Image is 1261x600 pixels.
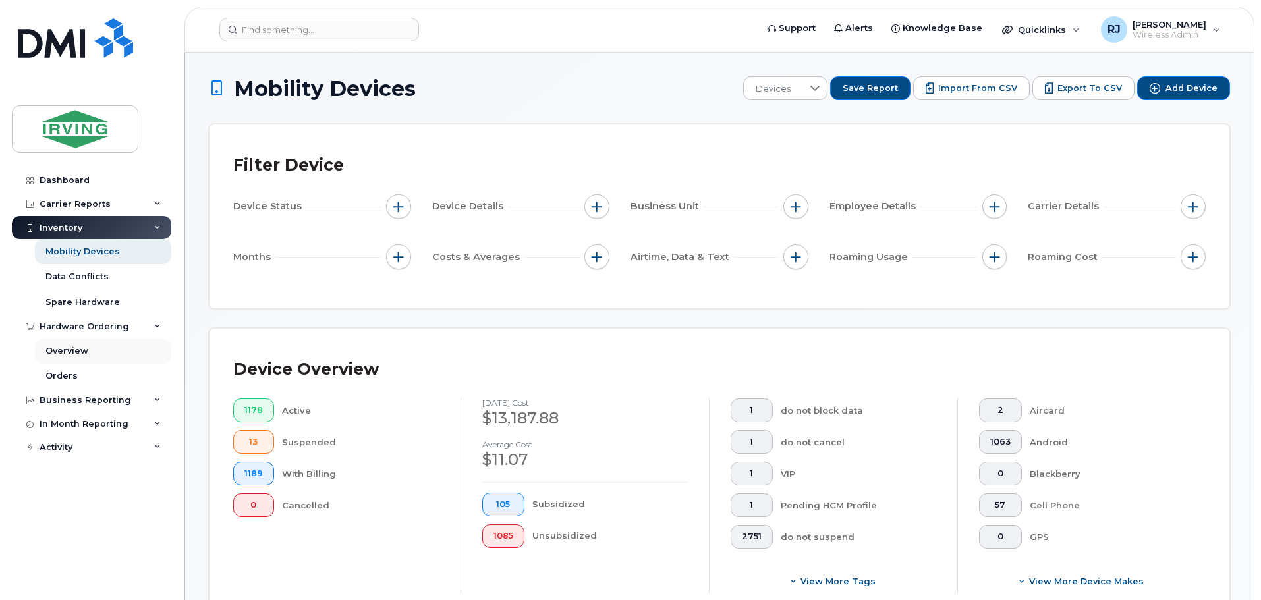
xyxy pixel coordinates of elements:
[244,500,263,510] span: 0
[282,493,440,517] div: Cancelled
[244,405,263,416] span: 1178
[913,76,1030,100] button: Import from CSV
[731,462,773,485] button: 1
[432,250,524,264] span: Costs & Averages
[1057,82,1122,94] span: Export to CSV
[742,405,762,416] span: 1
[781,525,937,549] div: do not suspend
[532,524,688,548] div: Unsubsidized
[282,430,440,454] div: Suspended
[979,570,1185,593] button: View More Device Makes
[781,493,937,517] div: Pending HCM Profile
[493,531,513,541] span: 1085
[482,407,688,429] div: $13,187.88
[282,398,440,422] div: Active
[742,500,762,510] span: 1
[482,493,524,516] button: 105
[233,430,274,454] button: 13
[482,440,688,449] h4: Average cost
[1030,398,1185,422] div: Aircard
[233,148,344,182] div: Filter Device
[1028,250,1102,264] span: Roaming Cost
[1032,76,1135,100] button: Export to CSV
[979,493,1022,517] button: 57
[731,493,773,517] button: 1
[979,398,1022,422] button: 2
[1030,493,1185,517] div: Cell Phone
[731,430,773,454] button: 1
[244,468,263,479] span: 1189
[233,250,275,264] span: Months
[482,449,688,471] div: $11.07
[979,525,1022,549] button: 0
[800,575,876,587] span: View more tags
[979,430,1022,454] button: 1063
[938,82,1017,94] span: Import from CSV
[630,200,703,213] span: Business Unit
[233,493,274,517] button: 0
[990,532,1011,542] span: 0
[829,200,920,213] span: Employee Details
[482,524,524,548] button: 1085
[829,250,912,264] span: Roaming Usage
[1137,76,1230,100] button: Add Device
[742,437,762,447] span: 1
[432,200,507,213] span: Device Details
[781,398,937,422] div: do not block data
[744,77,802,101] span: Devices
[233,462,274,485] button: 1189
[282,462,440,485] div: With Billing
[1030,462,1185,485] div: Blackberry
[1029,575,1144,587] span: View More Device Makes
[233,352,379,387] div: Device Overview
[1028,200,1103,213] span: Carrier Details
[843,82,898,94] span: Save Report
[742,532,762,542] span: 2751
[1030,430,1185,454] div: Android
[493,499,513,510] span: 105
[233,200,306,213] span: Device Status
[244,437,263,447] span: 13
[990,500,1011,510] span: 57
[233,398,274,422] button: 1178
[731,398,773,422] button: 1
[742,468,762,479] span: 1
[830,76,911,100] button: Save Report
[630,250,733,264] span: Airtime, Data & Text
[990,405,1011,416] span: 2
[1030,525,1185,549] div: GPS
[532,493,688,516] div: Subsidized
[731,525,773,549] button: 2751
[990,468,1011,479] span: 0
[482,398,688,407] h4: [DATE] cost
[990,437,1011,447] span: 1063
[979,462,1022,485] button: 0
[781,430,937,454] div: do not cancel
[731,570,936,593] button: View more tags
[781,462,937,485] div: VIP
[1165,82,1218,94] span: Add Device
[234,77,416,100] span: Mobility Devices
